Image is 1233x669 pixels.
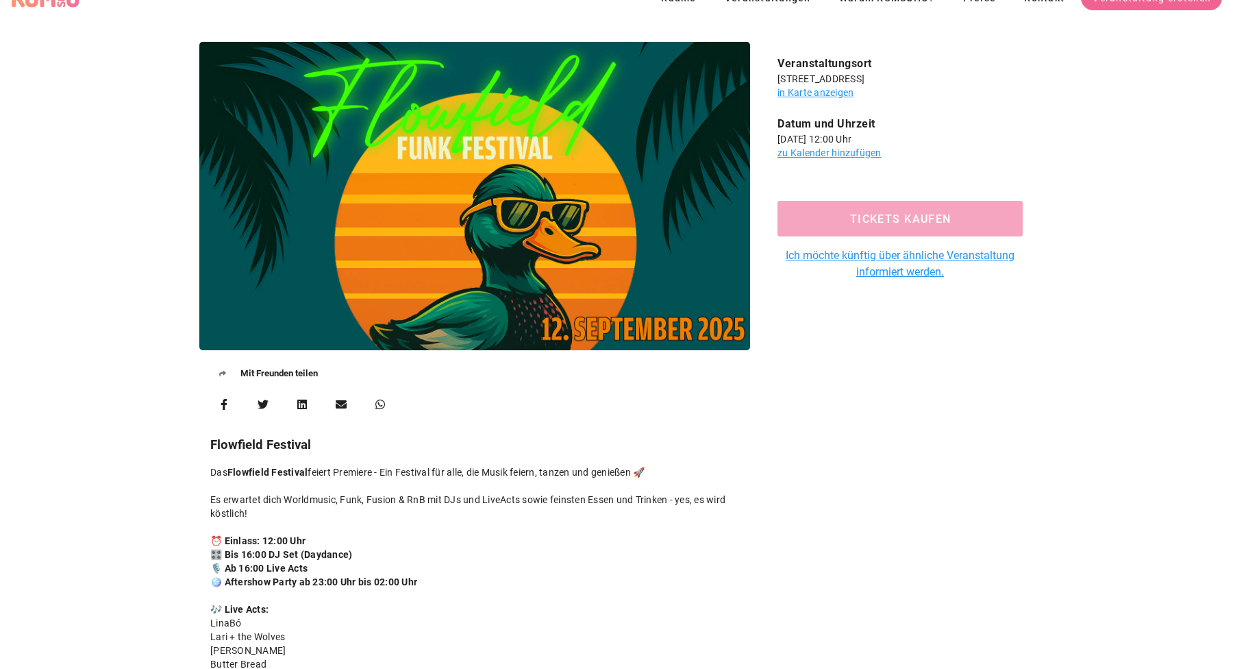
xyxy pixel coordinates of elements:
[777,147,882,158] a: zu Kalender hinzufügen
[777,87,854,98] a: in Karte anzeigen
[199,350,750,386] h5: Mit Freunden teilen
[777,72,1023,86] div: [STREET_ADDRESS]
[777,132,1023,146] div: [DATE] 12:00 Uhr
[227,467,308,478] b: Flowfield Festival
[777,201,1023,236] button: Tickets kaufen
[777,247,1023,280] a: Ich möchte künftig über ähnliche Veranstaltung informiert werden.
[210,535,417,615] b: ⏰ Einlass: 12:00 Uhr 🎛️ Bis 16:00 DJ Set (Daydance) 🎙️ Ab 16:00 Live Acts 🪩 Aftershow Party ab 23...
[210,435,739,454] h3: Flowfield Festival
[777,56,1023,72] div: Veranstaltungsort
[793,212,1007,226] span: Tickets kaufen
[777,116,1023,132] div: Datum und Uhrzeit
